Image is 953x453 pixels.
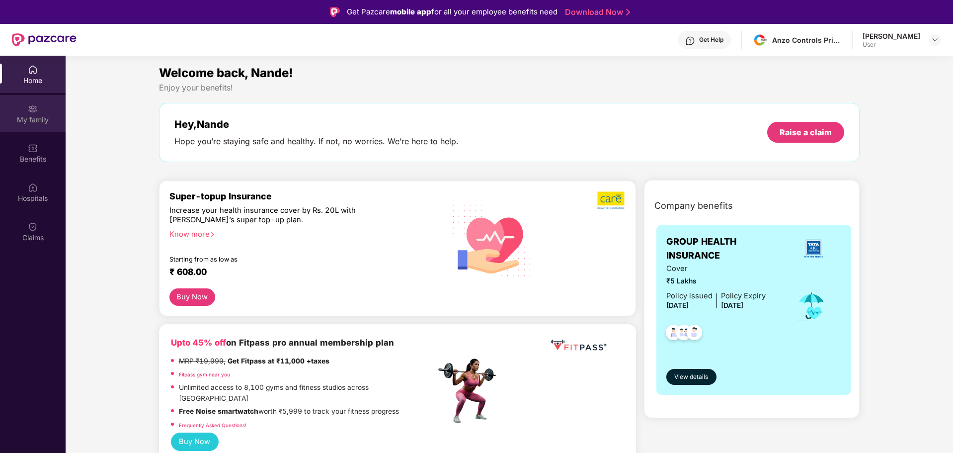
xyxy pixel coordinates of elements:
p: worth ₹5,999 to track your fitness progress [179,406,399,417]
img: New Pazcare Logo [12,33,77,46]
span: Welcome back, Nande! [159,66,293,80]
img: fppp.png [549,336,608,355]
strong: mobile app [390,7,431,16]
a: Frequently Asked Questions! [179,422,246,428]
span: Cover [666,263,766,274]
p: Unlimited access to 8,100 gyms and fitness studios across [GEOGRAPHIC_DATA] [179,382,435,404]
img: svg+xml;base64,PHN2ZyB4bWxucz0iaHR0cDovL3d3dy53My5vcmcvMjAwMC9zdmciIHdpZHRoPSI0OC45NDMiIGhlaWdodD... [682,322,707,346]
img: svg+xml;base64,PHN2ZyBpZD0iSG9tZSIgeG1sbnM9Imh0dHA6Ly93d3cudzMub3JnLzIwMDAvc3ZnIiB3aWR0aD0iMjAiIG... [28,65,38,75]
img: svg+xml;base64,PHN2ZyBpZD0iQ2xhaW0iIHhtbG5zPSJodHRwOi8vd3d3LnczLm9yZy8yMDAwL3N2ZyIgd2lkdGg9IjIwIi... [28,222,38,232]
img: insurerLogo [800,235,827,262]
button: Buy Now [169,288,215,306]
span: right [210,232,215,237]
div: Raise a claim [780,127,832,138]
span: GROUP HEALTH INSURANCE [666,235,785,263]
b: Upto 45% off [171,338,226,348]
a: Download Now [565,7,627,17]
img: svg+xml;base64,PHN2ZyB4bWxucz0iaHR0cDovL3d3dy53My5vcmcvMjAwMC9zdmciIHhtbG5zOnhsaW5rPSJodHRwOi8vd3... [445,191,540,288]
span: [DATE] [721,301,743,309]
div: Hey, Nande [174,118,459,130]
img: svg+xml;base64,PHN2ZyBpZD0iSG9zcGl0YWxzIiB4bWxucz0iaHR0cDovL3d3dy53My5vcmcvMjAwMC9zdmciIHdpZHRoPS... [28,182,38,192]
button: View details [666,369,716,385]
img: 8cd685fc-73b5-4a45-9b71-608d937979b8.jpg [753,33,768,47]
div: Get Help [699,36,723,44]
img: svg+xml;base64,PHN2ZyBpZD0iQmVuZWZpdHMiIHhtbG5zPSJodHRwOi8vd3d3LnczLm9yZy8yMDAwL3N2ZyIgd2lkdGg9Ij... [28,143,38,153]
span: View details [674,372,708,382]
img: svg+xml;base64,PHN2ZyBpZD0iSGVscC0zMngzMiIgeG1sbnM9Imh0dHA6Ly93d3cudzMub3JnLzIwMDAvc3ZnIiB3aWR0aD... [685,36,695,46]
img: svg+xml;base64,PHN2ZyB3aWR0aD0iMjAiIGhlaWdodD0iMjAiIHZpZXdCb3g9IjAgMCAyMCAyMCIgZmlsbD0ibm9uZSIgeG... [28,104,38,114]
span: [DATE] [666,301,689,309]
strong: Free Noise smartwatch [179,407,258,415]
img: fpp.png [435,356,505,426]
del: MRP ₹19,999, [179,357,226,365]
img: svg+xml;base64,PHN2ZyB4bWxucz0iaHR0cDovL3d3dy53My5vcmcvMjAwMC9zdmciIHdpZHRoPSI0OC45MTUiIGhlaWdodD... [672,322,696,346]
div: ₹ 608.00 [169,267,426,278]
div: Hope you’re staying safe and healthy. If not, no worries. We’re here to help. [174,136,459,147]
div: Super-topup Insurance [169,191,436,201]
div: Starting from as low as [169,256,394,263]
button: Buy Now [171,433,219,451]
img: svg+xml;base64,PHN2ZyB4bWxucz0iaHR0cDovL3d3dy53My5vcmcvMjAwMC9zdmciIHdpZHRoPSI0OC45NDMiIGhlaWdodD... [661,322,686,346]
img: Stroke [626,7,630,17]
div: Know more [169,230,430,237]
div: Anzo Controls Private Limited [772,35,842,45]
span: Company benefits [654,199,733,213]
div: Policy Expiry [721,290,766,302]
div: Policy issued [666,290,713,302]
img: svg+xml;base64,PHN2ZyBpZD0iRHJvcGRvd24tMzJ4MzIiIHhtbG5zPSJodHRwOi8vd3d3LnczLm9yZy8yMDAwL3N2ZyIgd2... [931,36,939,44]
b: on Fitpass pro annual membership plan [171,338,394,348]
a: Fitpass gym near you [179,371,230,377]
div: [PERSON_NAME] [863,31,920,41]
img: b5dec4f62d2307b9de63beb79f102df3.png [597,191,626,210]
div: Get Pazcare for all your employee benefits need [347,6,557,18]
div: Enjoy your benefits! [159,83,860,93]
img: Logo [330,7,340,17]
span: ₹5 Lakhs [666,276,766,287]
img: icon [795,289,828,322]
div: User [863,41,920,49]
strong: Get Fitpass at ₹11,000 +taxes [228,357,329,365]
div: Increase your health insurance cover by Rs. 20L with [PERSON_NAME]’s super top-up plan. [169,206,393,225]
